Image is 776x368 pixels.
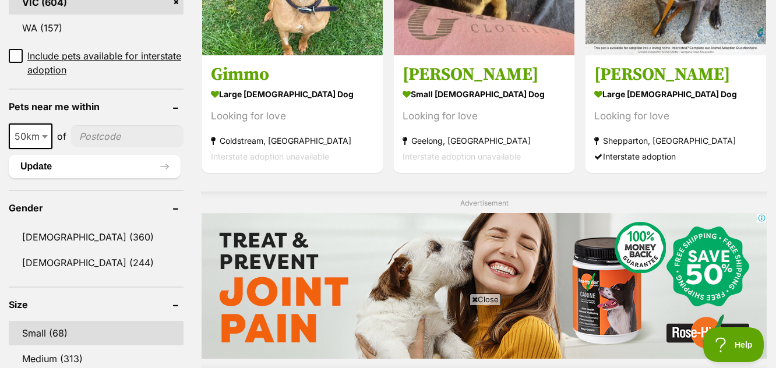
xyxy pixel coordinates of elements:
h3: Gimmo [211,63,374,86]
div: Looking for love [403,108,566,124]
h3: [PERSON_NAME] [403,63,566,86]
h3: [PERSON_NAME] [594,63,757,86]
span: 50km [10,128,51,144]
div: Looking for love [594,108,757,124]
header: Pets near me within [9,101,184,112]
div: Interstate adoption [594,148,757,164]
a: [PERSON_NAME] small [DEMOGRAPHIC_DATA] Dog Looking for love Geelong, [GEOGRAPHIC_DATA] Interstate... [394,55,574,173]
strong: large [DEMOGRAPHIC_DATA] Dog [211,86,374,102]
iframe: Help Scout Beacon - Open [703,327,764,362]
span: Interstate adoption unavailable [403,151,521,161]
span: of [57,129,66,143]
strong: large [DEMOGRAPHIC_DATA] Dog [594,86,757,102]
a: [DEMOGRAPHIC_DATA] (244) [9,250,184,275]
strong: Shepparton, [GEOGRAPHIC_DATA] [594,133,757,148]
span: Include pets available for interstate adoption [27,49,184,77]
a: WA (157) [9,16,184,40]
a: Small (68) [9,321,184,345]
a: [PERSON_NAME] large [DEMOGRAPHIC_DATA] Dog Looking for love Shepparton, [GEOGRAPHIC_DATA] Interst... [585,55,766,173]
header: Gender [9,203,184,213]
strong: Geelong, [GEOGRAPHIC_DATA] [403,133,566,148]
header: Size [9,299,184,310]
iframe: Advertisement [105,310,671,362]
span: 50km [9,123,52,149]
div: Looking for love [211,108,374,124]
strong: small [DEMOGRAPHIC_DATA] Dog [403,86,566,102]
a: Gimmo large [DEMOGRAPHIC_DATA] Dog Looking for love Coldstream, [GEOGRAPHIC_DATA] Interstate adop... [202,55,383,173]
button: Update [9,155,181,178]
a: [DEMOGRAPHIC_DATA] (360) [9,225,184,249]
a: Include pets available for interstate adoption [9,49,184,77]
span: Close [470,293,501,305]
strong: Coldstream, [GEOGRAPHIC_DATA] [211,133,374,148]
span: Interstate adoption unavailable [211,151,329,161]
input: postcode [71,125,184,147]
iframe: Advertisement [202,213,767,359]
